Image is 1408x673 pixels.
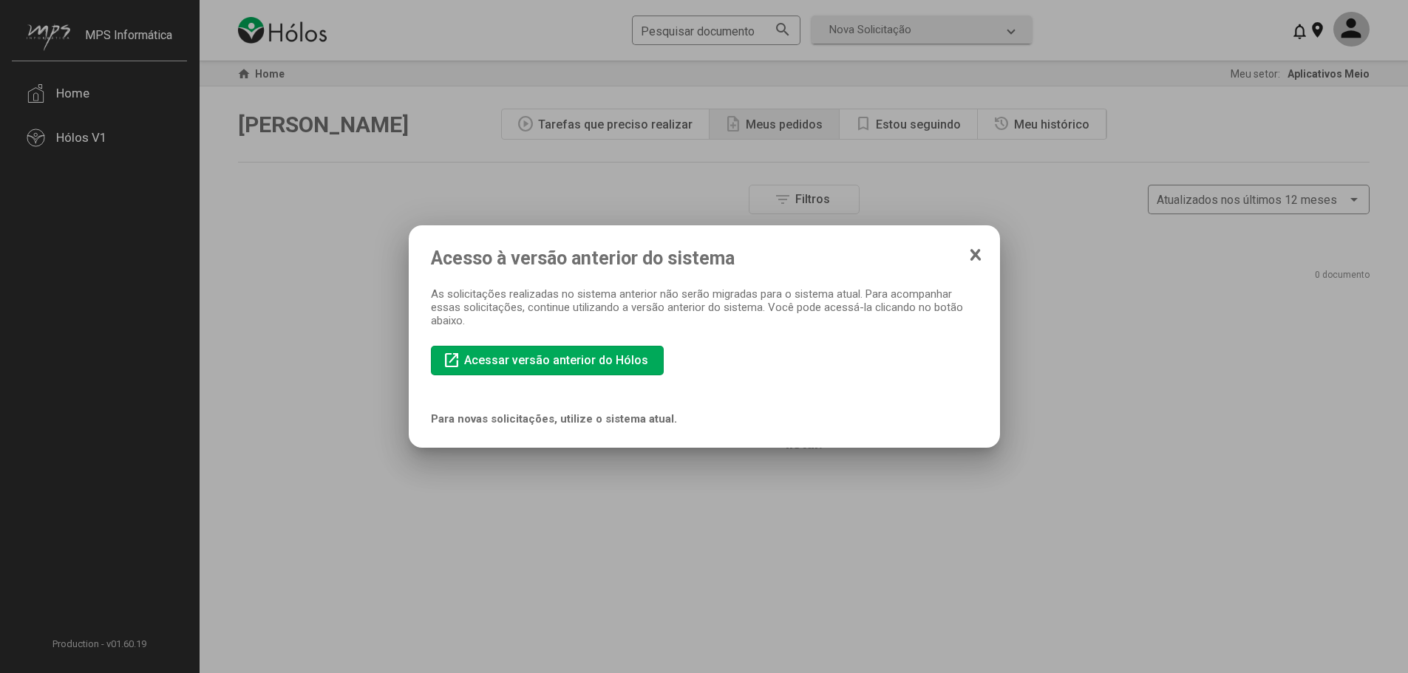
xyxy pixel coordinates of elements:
[443,352,460,369] mat-icon: open_in_new
[431,247,978,269] span: Acesso à versão anterior do sistema
[431,287,978,327] div: As solicitações realizadas no sistema anterior não serão migradas para o sistema atual. Para acom...
[431,412,677,426] b: Para novas solicitações, utilize o sistema atual.
[431,346,664,375] button: Acessar versão anterior do Hólos
[464,353,648,367] span: Acessar versão anterior do Hólos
